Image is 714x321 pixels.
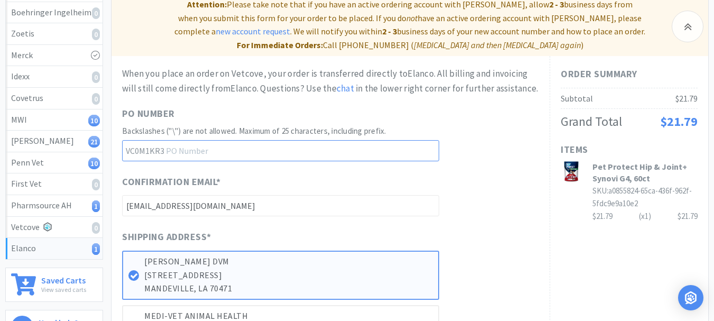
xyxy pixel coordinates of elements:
[414,40,581,50] em: [MEDICAL_DATA] and then [MEDICAL_DATA] again
[11,134,97,148] div: [PERSON_NAME]
[592,161,698,185] h3: Pet Protect Hip & Joint+ Synovi G4, 60ct
[675,93,698,104] span: $21.79
[406,13,418,23] em: not
[144,269,433,282] p: [STREET_ADDRESS]
[678,210,698,223] div: $21.79
[6,88,103,109] a: Covetrus0
[122,67,539,95] div: When you place an order on Vetcove, your order is transferred directly to Elanco . All billing an...
[122,126,386,136] span: Backslashes ("\") are not allowed. Maximum of 25 characters, including prefix.
[144,255,433,269] p: [PERSON_NAME] DVM
[11,91,97,105] div: Covetrus
[11,156,97,170] div: Penn Vet
[11,177,97,191] div: First Vet
[11,199,97,213] div: Pharmsource AH
[660,113,698,130] span: $21.79
[11,49,97,62] div: Merck
[11,6,97,20] div: Boehringer Ingelheim
[6,109,103,131] a: MWI10
[6,217,103,239] a: Vetcove0
[6,45,103,67] a: Merck
[561,112,622,132] div: Grand Total
[561,142,698,158] h1: Items
[41,273,86,285] h6: Saved Carts
[592,210,698,223] div: $21.79
[6,173,103,195] a: First Vet0
[92,222,100,234] i: 0
[11,221,97,234] div: Vetcove
[6,131,103,152] a: [PERSON_NAME]21
[6,2,103,24] a: Boehringer Ingelheim0
[11,27,97,41] div: Zoetis
[639,210,651,223] div: (x 1 )
[678,285,703,310] div: Open Intercom Messenger
[92,29,100,40] i: 0
[11,70,97,84] div: Idexx
[6,23,103,45] a: Zoetis0
[561,67,698,82] h1: Order Summary
[216,26,290,36] a: new account request
[92,179,100,190] i: 0
[6,66,103,88] a: Idexx0
[337,82,354,94] a: chat
[6,238,103,259] a: Elanco1
[561,92,593,106] div: Subtotal
[122,195,439,216] input: Confirmation Email
[122,140,439,161] input: PO Number
[11,242,97,255] div: Elanco
[88,158,100,169] i: 10
[122,106,175,122] span: PO Number
[41,285,86,295] p: View saved carts
[88,115,100,126] i: 10
[92,7,100,19] i: 0
[5,268,103,302] a: Saved CartsView saved carts
[122,141,166,161] span: VC0M1KR3
[88,136,100,148] i: 21
[92,243,100,255] i: 1
[122,175,221,190] span: Confirmation Email *
[382,26,397,36] strong: 2 - 3
[92,71,100,83] i: 0
[122,230,211,245] span: Shipping Address *
[6,152,103,174] a: Penn Vet10
[116,39,704,52] p: Call [PHONE_NUMBER] ( )
[237,40,323,50] strong: For Immediate Orders:
[144,282,433,296] p: MANDEVILLE, LA 70471
[592,186,692,208] span: SKU: a0855824-65ca-436f-962f-5fdc9e9a10e2
[11,113,97,127] div: MWI
[6,195,103,217] a: Pharmsource AH1
[92,200,100,212] i: 1
[92,93,100,105] i: 0
[561,161,582,182] img: 2c33957d1cb64de9b54c7d8f171335d2.jpg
